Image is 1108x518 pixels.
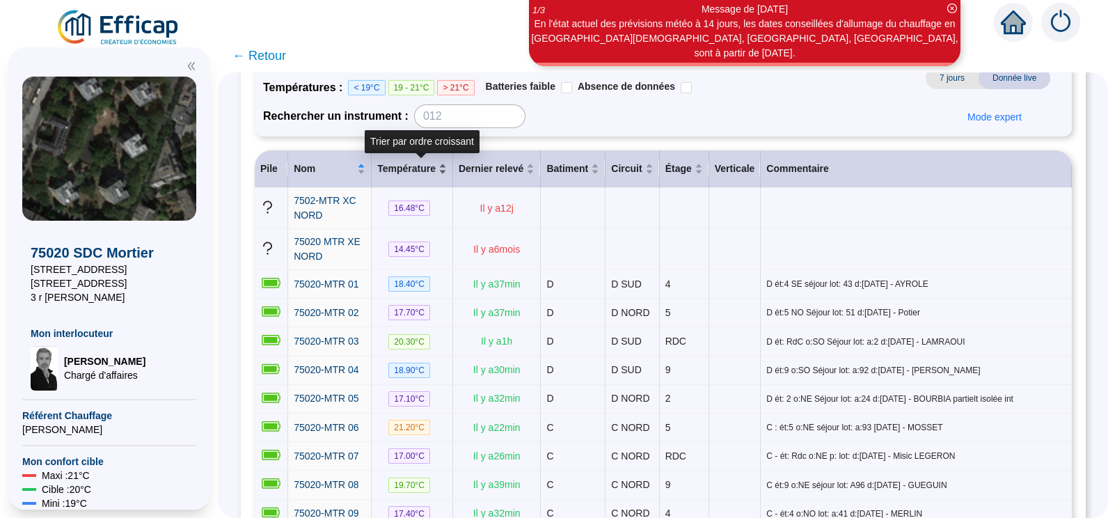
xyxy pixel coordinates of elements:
[766,365,1066,376] span: D ét:9 o:SO Séjour lot: a:92 d:[DATE] - [PERSON_NAME]
[42,496,87,510] span: Mini : 19 °C
[31,262,188,276] span: [STREET_ADDRESS]
[294,422,358,433] span: 75020-MTR 06
[665,393,671,404] span: 2
[31,327,188,340] span: Mon interlocuteur
[546,364,553,375] span: D
[42,469,90,482] span: Maxi : 21 °C
[31,276,188,290] span: [STREET_ADDRESS]
[611,307,649,318] span: D NORD
[294,162,354,176] span: Nom
[531,2,958,17] div: Message de [DATE]
[56,8,182,47] img: efficap energie logo
[294,479,358,490] span: 75020-MTR 08
[388,305,430,320] span: 17.70 °C
[437,80,474,95] span: > 21°C
[388,201,430,216] span: 16.48 °C
[42,482,91,496] span: Cible : 20 °C
[232,46,286,65] span: ← Retour
[660,150,709,188] th: Étage
[260,241,275,256] span: question
[377,162,436,176] span: Température
[766,480,1066,491] span: C ét:9 o:NE séjour lot: A96 d:[DATE] - GUEGUIN
[388,276,430,292] span: 18.40 °C
[481,336,512,347] span: Il y a 1 h
[64,368,145,382] span: Chargé d'affaires
[531,17,958,61] div: En l'état actuel des prévisions météo à 14 jours, les dates conseillées d'allumage du chauffage e...
[388,420,430,435] span: 21.20 °C
[709,150,761,188] th: Verticale
[665,422,671,433] span: 5
[611,336,642,347] span: D SUD
[473,364,521,375] span: Il y a 30 min
[766,422,1066,433] span: C : ét:5 o:NE séjour lot: a:93 [DATE] - MOSSET
[31,346,58,391] img: Chargé d'affaires
[761,150,1072,188] th: Commentaire
[294,194,365,223] a: 7502-MTR XC NORD
[294,393,358,404] span: 75020-MTR 05
[611,364,642,375] span: D SUD
[294,421,358,435] a: 75020-MTR 06
[388,478,430,493] span: 19.70 °C
[263,108,409,125] span: Rechercher un instrument :
[187,61,196,71] span: double-left
[766,307,1066,318] span: D ét:5 NO Séjour lot: 51 d:[DATE] - Potier
[546,479,553,490] span: C
[578,81,675,92] span: Absence de données
[388,334,430,350] span: 20.30 °C
[665,162,692,176] span: Étage
[294,364,358,375] span: 75020-MTR 04
[260,163,278,174] span: Pile
[979,67,1050,89] span: Donnée live
[365,130,480,153] div: Trier par ordre croissant
[294,478,358,492] a: 75020-MTR 08
[294,391,358,406] a: 75020-MTR 05
[665,479,671,490] span: 9
[665,364,671,375] span: 9
[532,5,545,15] i: 1 / 3
[388,363,430,378] span: 18.90 °C
[546,307,553,318] span: D
[473,479,521,490] span: Il y a 39 min
[606,150,659,188] th: Circuit
[546,278,553,290] span: D
[611,479,649,490] span: C NORD
[480,203,514,214] span: Il y a 12 j
[541,150,606,188] th: Batiment
[294,363,358,377] a: 75020-MTR 04
[388,448,430,464] span: 17.00 °C
[611,422,649,433] span: C NORD
[31,290,188,304] span: 3 r [PERSON_NAME]
[967,110,1022,125] span: Mode expert
[1041,3,1080,42] img: alerts
[294,336,358,347] span: 75020-MTR 03
[294,236,361,262] span: 75020 MTR XE NORD
[473,450,521,462] span: Il y a 26 min
[473,278,521,290] span: Il y a 37 min
[294,278,358,290] span: 75020-MTR 01
[288,150,372,188] th: Nom
[486,81,555,92] span: Batteries faible
[665,336,686,347] span: RDC
[348,80,385,95] span: < 19°C
[665,307,671,318] span: 5
[294,306,358,320] a: 75020-MTR 02
[31,243,188,262] span: 75020 SDC Mortier
[294,450,358,462] span: 75020-MTR 07
[926,67,979,89] span: 7 jours
[22,423,196,437] span: [PERSON_NAME]
[453,150,541,188] th: Dernier relevé
[294,307,358,318] span: 75020-MTR 02
[64,354,145,368] span: [PERSON_NAME]
[294,277,358,292] a: 75020-MTR 01
[611,162,642,176] span: Circuit
[611,278,642,290] span: D SUD
[546,393,553,404] span: D
[473,307,521,318] span: Il y a 37 min
[473,422,521,433] span: Il y a 22 min
[22,455,196,469] span: Mon confort cible
[766,336,1066,347] span: D ét: RdC o:SO Séjour lot: a:2 d:[DATE] - LAMRAOUI
[388,242,430,257] span: 14.45 °C
[260,200,275,214] span: question
[294,195,356,221] span: 7502-MTR XC NORD
[263,79,348,96] span: Températures :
